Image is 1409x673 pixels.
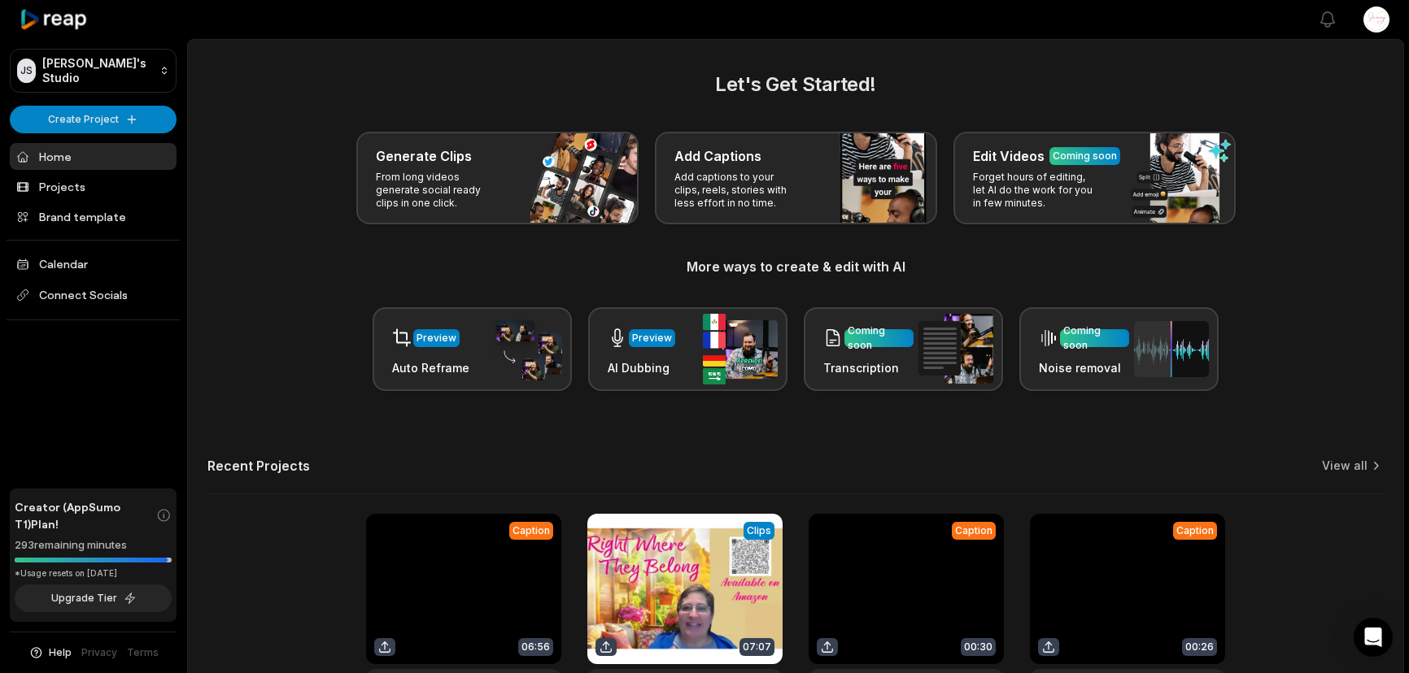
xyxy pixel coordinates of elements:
[703,314,778,384] img: ai_dubbing.png
[15,567,172,580] div: *Usage resets on [DATE]
[823,359,914,376] h3: Transcription
[1063,323,1126,353] div: Coming soon
[632,331,672,345] div: Preview
[674,146,761,166] h3: Add Captions
[49,645,72,660] span: Help
[15,498,156,532] span: Creator (AppSumo T1) Plan!
[1053,149,1117,163] div: Coming soon
[973,146,1045,166] h3: Edit Videos
[42,56,153,85] p: [PERSON_NAME]'s Studio
[376,171,502,210] p: From long videos generate social ready clips in one click.
[81,645,117,660] a: Privacy
[487,318,562,381] img: auto_reframe.png
[207,70,1384,99] h2: Let's Get Started!
[10,203,177,230] a: Brand template
[10,280,177,310] span: Connect Socials
[28,645,72,660] button: Help
[15,537,172,554] div: 293 remaining minutes
[17,59,36,83] div: JS
[918,314,993,384] img: transcription.png
[10,106,177,133] button: Create Project
[1354,618,1393,657] div: Open Intercom Messenger
[10,173,177,200] a: Projects
[127,645,159,660] a: Terms
[15,584,172,612] button: Upgrade Tier
[973,171,1099,210] p: Forget hours of editing, let AI do the work for you in few minutes.
[207,458,310,474] h2: Recent Projects
[376,146,472,166] h3: Generate Clips
[1134,321,1209,377] img: noise_removal.png
[674,171,800,210] p: Add captions to your clips, reels, stories with less effort in no time.
[392,359,469,376] h3: Auto Reframe
[1039,359,1129,376] h3: Noise removal
[207,257,1384,276] h3: More ways to create & edit with AI
[848,323,910,353] div: Coming soon
[608,359,675,376] h3: AI Dubbing
[1322,458,1368,474] a: View all
[10,250,177,277] a: Calendar
[417,331,456,345] div: Preview
[10,143,177,170] a: Home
